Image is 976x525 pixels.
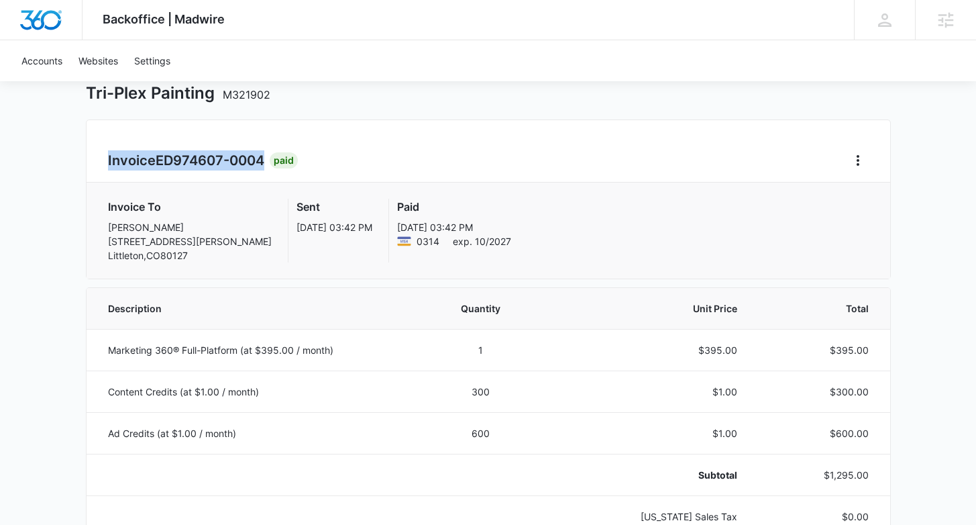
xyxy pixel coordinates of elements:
[769,343,868,357] p: $395.00
[417,234,439,248] span: Visa ending with
[270,152,298,169] div: Paid
[108,301,406,316] span: Description
[847,150,869,171] button: Home
[223,88,270,101] span: M321902
[13,40,70,81] a: Accounts
[397,220,511,234] p: [DATE] 03:42 PM
[108,343,406,357] p: Marketing 360® Full-Platform (at $395.00 / month)
[769,385,868,399] p: $300.00
[769,510,868,524] p: $0.00
[556,426,737,440] p: $1.00
[438,301,525,316] span: Quantity
[108,150,270,171] h2: Invoice
[86,83,270,103] h1: Tri-Plex Painting
[296,220,372,234] p: [DATE] 03:42 PM
[769,301,868,316] span: Total
[296,199,372,215] h3: Sent
[103,12,225,26] span: Backoffice | Madwire
[769,426,868,440] p: $600.00
[556,468,737,482] p: Subtotal
[70,40,126,81] a: Websites
[108,426,406,440] p: Ad Credits (at $1.00 / month)
[556,301,737,316] span: Unit Price
[556,385,737,399] p: $1.00
[108,385,406,399] p: Content Credits (at $1.00 / month)
[453,234,511,248] span: exp. 10/2027
[108,220,272,262] p: [PERSON_NAME] [STREET_ADDRESS][PERSON_NAME] Littleton , CO 80127
[156,152,264,169] span: ED974607-0004
[422,371,541,412] td: 300
[556,510,737,524] p: [US_STATE] Sales Tax
[108,199,272,215] h3: Invoice To
[769,468,868,482] p: $1,295.00
[397,199,511,215] h3: Paid
[556,343,737,357] p: $395.00
[422,329,541,371] td: 1
[126,40,178,81] a: Settings
[422,412,541,454] td: 600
